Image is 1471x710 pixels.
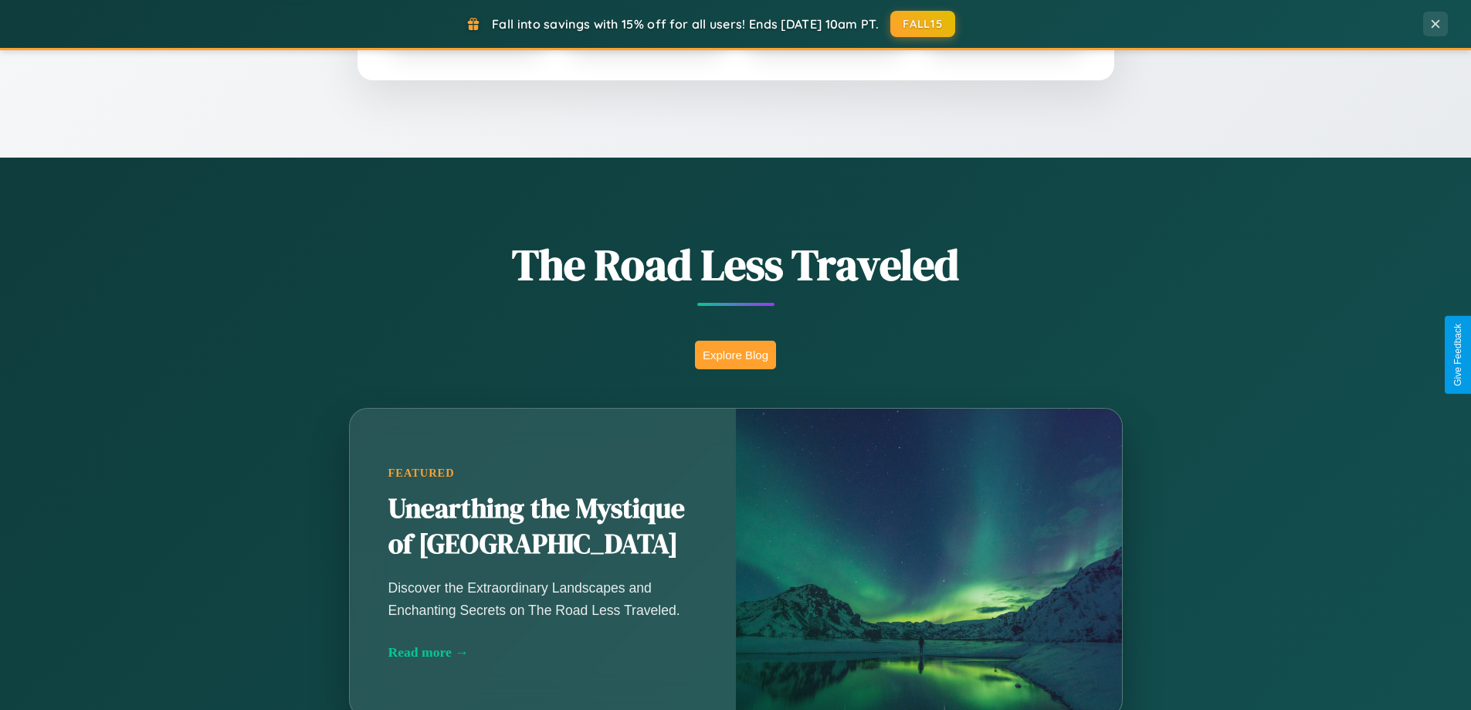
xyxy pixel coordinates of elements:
button: Explore Blog [695,341,776,369]
div: Read more → [388,644,697,661]
h2: Unearthing the Mystique of [GEOGRAPHIC_DATA] [388,491,697,562]
div: Give Feedback [1452,324,1463,386]
div: Featured [388,467,697,480]
button: FALL15 [890,11,955,37]
p: Discover the Extraordinary Landscapes and Enchanting Secrets on The Road Less Traveled. [388,577,697,620]
h1: The Road Less Traveled [273,235,1199,294]
span: Fall into savings with 15% off for all users! Ends [DATE] 10am PT. [492,16,879,32]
